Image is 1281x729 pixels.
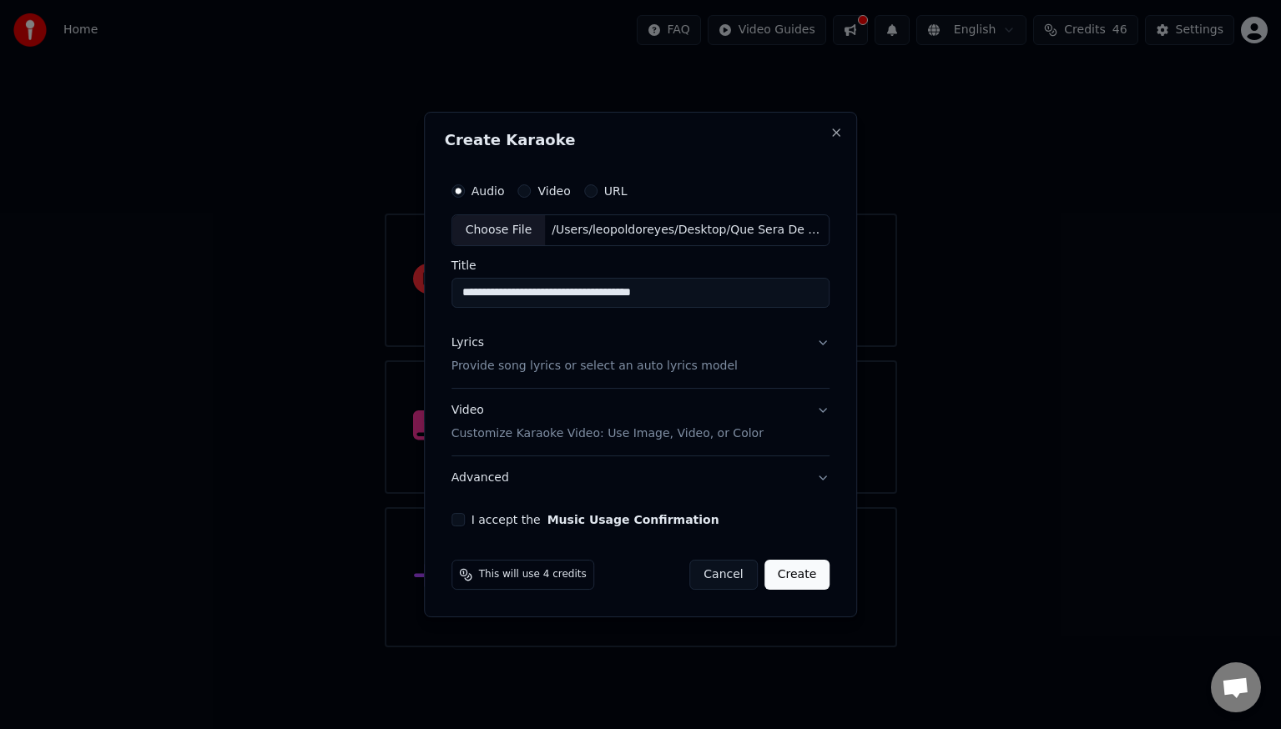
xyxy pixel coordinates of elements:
[451,259,830,271] label: Title
[604,185,628,197] label: URL
[547,514,719,525] button: I accept the
[451,321,830,388] button: LyricsProvide song lyrics or select an auto lyrics model
[545,222,829,239] div: /Users/leopoldoreyes/Desktop/Que Sera De Ti (Special Version Bachata).mp3
[452,215,546,245] div: Choose File
[445,133,837,148] h2: Create Karaoke
[451,389,830,455] button: VideoCustomize Karaoke Video: Use Image, Video, or Color
[689,560,757,590] button: Cancel
[764,560,830,590] button: Create
[451,456,830,500] button: Advanced
[472,185,505,197] label: Audio
[472,514,719,525] label: I accept the
[479,568,587,581] span: This will use 4 credits
[451,334,484,351] div: Lyrics
[451,425,764,442] p: Customize Karaoke Video: Use Image, Video, or Color
[538,185,571,197] label: Video
[451,402,764,442] div: Video
[451,358,738,375] p: Provide song lyrics or select an auto lyrics model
